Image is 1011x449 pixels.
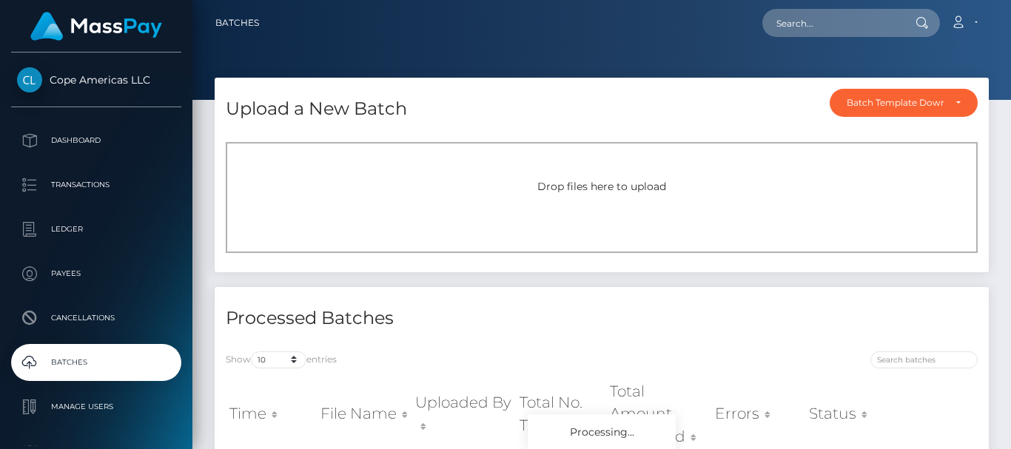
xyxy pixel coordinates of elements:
span: Drop files here to upload [537,180,666,193]
img: Cope Americas LLC [17,67,42,92]
p: Cancellations [17,307,175,329]
img: MassPay Logo [30,12,162,41]
a: Transactions [11,166,181,203]
p: Batches [17,351,175,374]
h4: Processed Batches [226,305,591,331]
button: Batch Template Download [830,89,978,117]
label: Show entries [226,351,337,368]
select: Showentries [251,351,306,368]
p: Ledger [17,218,175,240]
a: Cancellations [11,300,181,337]
p: Manage Users [17,396,175,418]
p: Payees [17,263,175,285]
input: Search batches [870,351,978,368]
a: Batches [11,344,181,381]
a: Ledger [11,211,181,248]
p: Dashboard [17,129,175,152]
span: Cope Americas LLC [11,73,181,87]
input: Search... [762,9,901,37]
a: Batches [215,7,259,38]
p: Transactions [17,174,175,196]
a: Payees [11,255,181,292]
h4: Upload a New Batch [226,96,407,122]
a: Manage Users [11,388,181,425]
a: Dashboard [11,122,181,159]
div: Batch Template Download [847,97,944,109]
